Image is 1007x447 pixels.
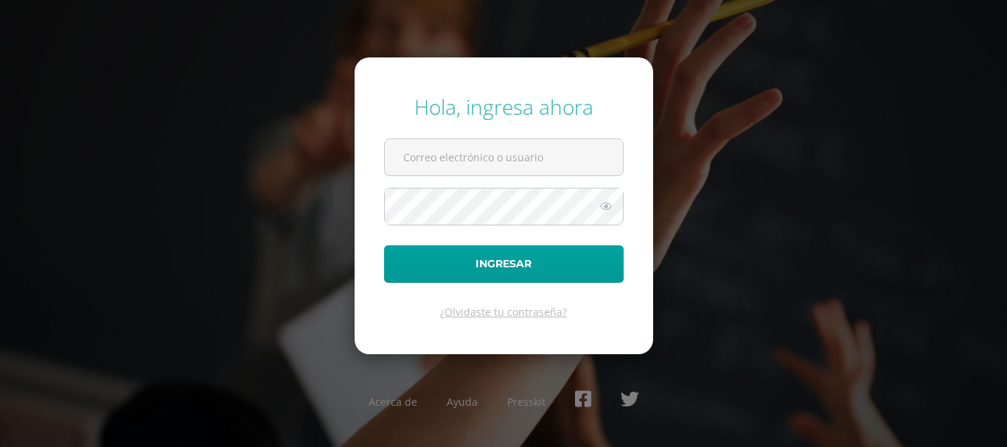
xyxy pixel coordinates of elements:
[369,395,417,409] a: Acerca de
[385,139,623,175] input: Correo electrónico o usuario
[507,395,546,409] a: Presskit
[384,93,624,121] div: Hola, ingresa ahora
[447,395,478,409] a: Ayuda
[384,245,624,283] button: Ingresar
[440,305,567,319] a: ¿Olvidaste tu contraseña?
